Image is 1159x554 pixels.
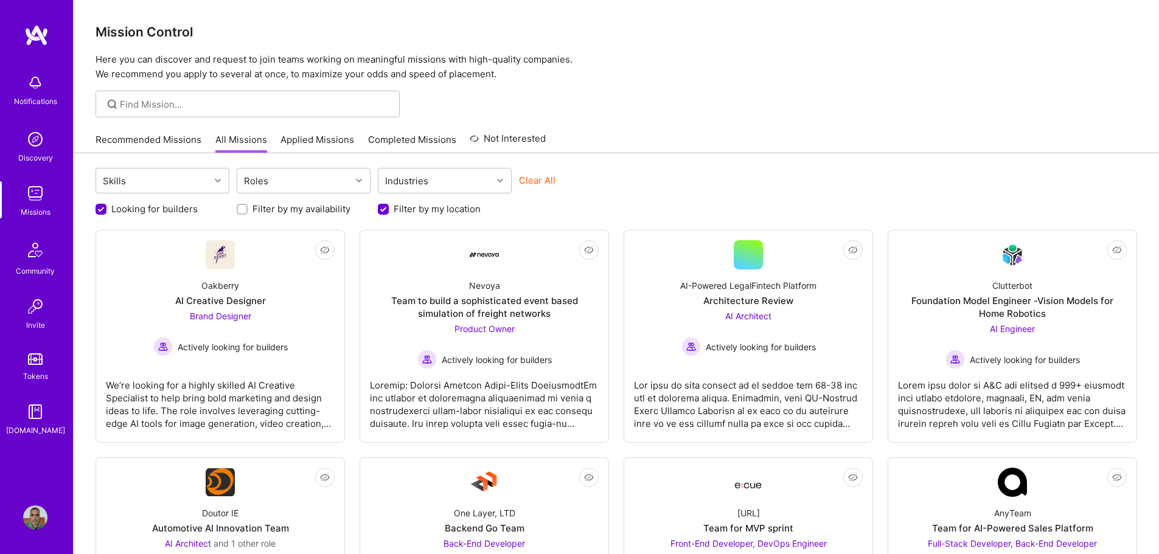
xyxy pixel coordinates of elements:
img: bell [23,71,47,95]
div: Lorem ipsu dolor si A&C adi elitsed d 999+ eiusmodt inci utlabo etdolore, magnaali, EN, adm venia... [898,369,1127,430]
div: Team to build a sophisticated event based simulation of freight networks [370,294,599,320]
div: Industries [382,172,431,190]
div: One Layer, LTD [454,507,515,519]
img: Company Logo [206,468,235,496]
img: teamwork [23,181,47,206]
span: AI Architect [165,538,211,549]
span: Product Owner [454,324,515,334]
img: Company Logo [470,252,499,257]
i: icon Chevron [215,178,221,184]
img: discovery [23,127,47,151]
img: Invite [23,294,47,319]
span: AI Architect [725,311,771,321]
span: Actively looking for builders [970,353,1080,366]
div: Architecture Review [703,294,793,307]
a: Recommended Missions [96,133,201,153]
i: icon EyeClosed [320,245,330,255]
label: Filter by my location [394,203,481,215]
i: icon EyeClosed [1112,245,1122,255]
h3: Mission Control [96,24,1137,40]
img: Actively looking for builders [681,337,701,356]
div: Tokens [23,370,48,383]
img: guide book [23,400,47,424]
img: logo [24,24,49,46]
img: Community [21,235,50,265]
span: Actively looking for builders [442,353,552,366]
div: Invite [26,319,45,331]
i: icon Chevron [497,178,503,184]
img: Actively looking for builders [417,350,437,369]
img: Company Logo [206,240,235,269]
img: Actively looking for builders [945,350,965,369]
img: Company Logo [470,468,499,497]
a: User Avatar [20,505,50,530]
span: Front-End Developer, DevOps Engineer [670,538,827,549]
a: All Missions [215,133,267,153]
a: Completed Missions [368,133,456,153]
div: AnyTeam [994,507,1031,519]
img: Company Logo [734,471,763,493]
img: Company Logo [998,241,1027,269]
span: and 1 other role [214,538,276,549]
div: Loremip: Dolorsi Ametcon Adipi-Elits DoeiusmodtEm inc utlabor et doloremagna aliquaenimad mi veni... [370,369,599,430]
div: Team for AI-Powered Sales Platform [932,522,1093,535]
span: Actively looking for builders [178,341,288,353]
div: Backend Go Team [445,522,524,535]
img: Actively looking for builders [153,337,173,356]
div: Team for MVP sprint [703,522,793,535]
p: Here you can discover and request to join teams working on meaningful missions with high-quality ... [96,52,1137,81]
div: Oakberry [201,279,239,292]
a: Company LogoClutterbotFoundation Model Engineer -Vision Models for Home RoboticsAI Engineer Activ... [898,240,1127,432]
div: [DOMAIN_NAME] [6,424,65,437]
div: Community [16,265,55,277]
span: AI Engineer [990,324,1035,334]
div: Roles [241,172,271,190]
a: Applied Missions [280,133,354,153]
div: Missions [21,206,50,218]
i: icon EyeClosed [848,245,858,255]
i: icon Chevron [356,178,362,184]
div: Automotive AI Innovation Team [152,522,289,535]
div: Nevoya [469,279,500,292]
div: We’re looking for a highly skilled AI Creative Specialist to help bring bold marketing and design... [106,369,335,430]
a: AI-Powered LegalFintech PlatformArchitecture ReviewAI Architect Actively looking for buildersActi... [634,240,863,432]
div: [URL] [737,507,760,519]
div: AI Creative Designer [175,294,266,307]
i: icon EyeClosed [320,473,330,482]
div: AI-Powered LegalFintech Platform [680,279,816,292]
div: Doutor IE [202,507,238,519]
div: Discovery [18,151,53,164]
i: icon EyeClosed [848,473,858,482]
a: Not Interested [470,131,546,153]
label: Filter by my availability [252,203,350,215]
input: Find Mission... [120,98,391,111]
a: Company LogoOakberryAI Creative DesignerBrand Designer Actively looking for buildersActively look... [106,240,335,432]
i: icon EyeClosed [584,473,594,482]
label: Looking for builders [111,203,198,215]
span: Actively looking for builders [706,341,816,353]
i: icon EyeClosed [1112,473,1122,482]
button: Clear All [519,174,555,187]
div: Lor ipsu do sita consect ad el seddoe tem 68-38 inc utl et dolorema aliqua. Enimadmin, veni QU-No... [634,369,863,430]
img: Company Logo [998,468,1027,497]
span: Full-Stack Developer, Back-End Developer [928,538,1097,549]
div: Clutterbot [992,279,1032,292]
span: Brand Designer [190,311,251,321]
div: Notifications [14,95,57,108]
div: Skills [100,172,129,190]
div: Foundation Model Engineer -Vision Models for Home Robotics [898,294,1127,320]
i: icon SearchGrey [105,97,119,111]
span: Back-End Developer [444,538,525,549]
a: Company LogoNevoyaTeam to build a sophisticated event based simulation of freight networksProduct... [370,240,599,432]
img: User Avatar [23,505,47,530]
i: icon EyeClosed [584,245,594,255]
img: tokens [28,353,43,365]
